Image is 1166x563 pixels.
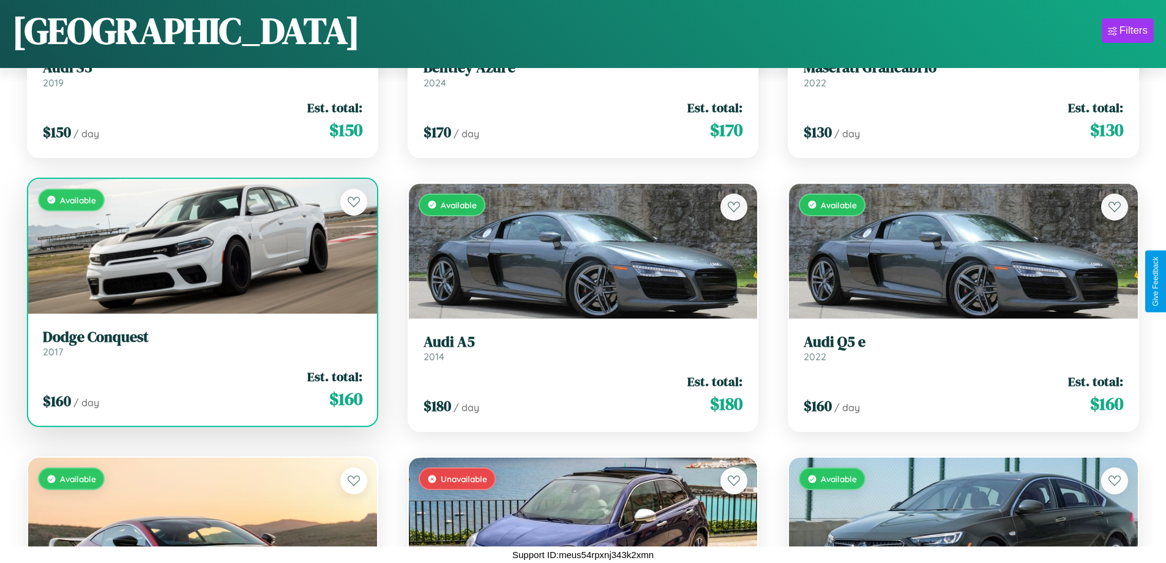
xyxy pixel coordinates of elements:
span: $ 160 [43,391,71,411]
h3: Bentley Azure [424,59,743,77]
span: $ 160 [804,396,832,416]
span: / day [834,127,860,140]
button: Filters [1102,18,1154,43]
span: Est. total: [1068,99,1123,116]
span: Est. total: [307,99,362,116]
h3: Audi A5 [424,333,743,351]
span: $ 170 [710,118,742,142]
span: Available [60,195,96,205]
span: $ 130 [1090,118,1123,142]
a: Bentley Azure2024 [424,59,743,89]
a: Audi A52014 [424,333,743,363]
span: Est. total: [687,99,742,116]
span: $ 180 [710,391,742,416]
h3: Audi S3 [43,59,362,77]
span: 2019 [43,77,64,89]
a: Dodge Conquest2017 [43,328,362,358]
h3: Maserati Grancabrio [804,59,1123,77]
span: / day [834,401,860,414]
span: 2022 [804,77,826,89]
span: Available [441,200,477,210]
span: / day [73,127,99,140]
h3: Audi Q5 e [804,333,1123,351]
h1: [GEOGRAPHIC_DATA] [12,6,360,56]
span: $ 160 [1090,391,1123,416]
a: Audi Q5 e2022 [804,333,1123,363]
span: Available [60,474,96,484]
span: 2024 [424,77,446,89]
span: $ 180 [424,396,451,416]
span: $ 130 [804,122,832,142]
span: / day [454,401,479,414]
span: Est. total: [307,368,362,385]
span: 2022 [804,350,826,363]
div: Filters [1119,25,1148,37]
div: Give Feedback [1151,257,1160,306]
span: Available [821,200,857,210]
span: Est. total: [1068,372,1123,390]
span: / day [73,396,99,409]
p: Support ID: meus54rpxnj343k2xmn [512,546,654,563]
span: 2017 [43,346,63,358]
span: Available [821,474,857,484]
span: 2014 [424,350,444,363]
span: $ 150 [329,118,362,142]
span: Est. total: [687,372,742,390]
h3: Dodge Conquest [43,328,362,346]
a: Maserati Grancabrio2022 [804,59,1123,89]
a: Audi S32019 [43,59,362,89]
span: $ 150 [43,122,71,142]
span: $ 160 [329,387,362,411]
span: / day [454,127,479,140]
span: $ 170 [424,122,451,142]
span: Unavailable [441,474,487,484]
